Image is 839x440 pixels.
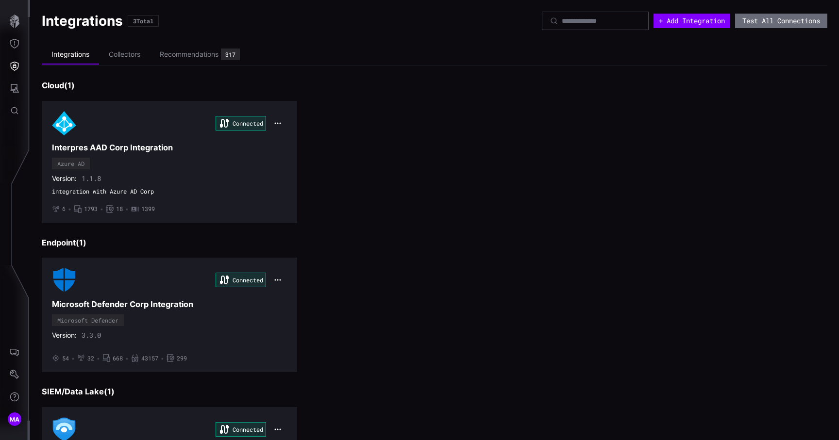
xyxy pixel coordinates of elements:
[42,12,123,30] h1: Integrations
[216,273,266,287] div: Connected
[125,355,129,362] span: •
[62,355,69,362] span: 54
[52,331,77,340] span: Version:
[216,116,266,130] div: Connected
[52,143,287,153] h3: Interpres AAD Corp Integration
[57,161,84,166] div: Azure AD
[71,355,75,362] span: •
[10,414,20,424] span: MA
[141,355,158,362] span: 43157
[735,14,827,28] button: Test All Connections
[225,51,235,57] div: 317
[87,355,94,362] span: 32
[52,268,76,292] img: Microsoft Defender
[125,205,129,213] span: •
[82,331,101,340] span: 3.3.0
[160,50,218,59] div: Recommendations
[99,45,150,64] li: Collectors
[0,408,29,430] button: MA
[52,111,76,135] img: Azure AD
[113,355,123,362] span: 668
[141,205,155,213] span: 1399
[42,238,827,248] h3: Endpoint ( 1 )
[116,205,123,213] span: 18
[68,205,71,213] span: •
[42,387,827,397] h3: SIEM/Data Lake ( 1 )
[654,14,730,28] button: + Add Integration
[100,205,103,213] span: •
[52,174,77,183] span: Version:
[97,355,100,362] span: •
[161,355,164,362] span: •
[133,18,153,24] div: 3 Total
[57,317,118,323] div: Microsoft Defender
[42,81,827,91] h3: Cloud ( 1 )
[52,299,287,310] h3: Microsoft Defender Corp Integration
[177,355,187,362] span: 299
[62,205,66,213] span: 6
[42,45,99,65] li: Integrations
[52,188,287,196] span: integration with Azure AD Corp
[216,422,266,437] div: Connected
[84,205,98,213] span: 1793
[82,174,101,183] span: 1.1.8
